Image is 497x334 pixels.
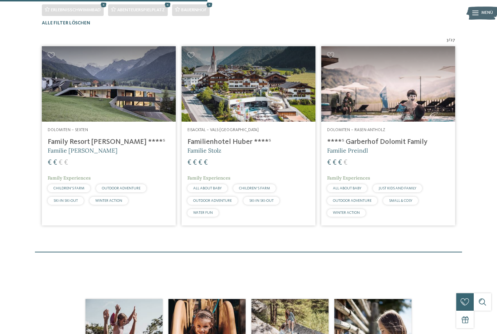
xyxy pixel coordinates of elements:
[193,211,213,215] span: WATER FUN
[102,186,140,190] span: OUTDOOR ADVENTURE
[446,38,449,43] span: 3
[450,38,455,43] span: 27
[327,138,449,146] h4: ****ˢ Garberhof Dolomit Family
[187,147,221,154] span: Familie Stolz
[48,159,52,166] span: €
[327,128,385,132] span: Dolomiten – Rasen-Antholz
[379,186,416,190] span: JUST KIDS AND FAMILY
[333,211,360,215] span: WINTER ACTION
[187,138,310,146] h4: Familienhotel Huber ****ˢ
[48,138,170,146] h4: Family Resort [PERSON_NAME] ****ˢ
[193,186,222,190] span: ALL ABOUT BABY
[249,199,274,203] span: SKI-IN SKI-OUT
[327,159,331,166] span: €
[321,46,455,122] img: Familienhotels gesucht? Hier findet ihr die besten!
[343,159,347,166] span: €
[187,128,259,132] span: Eisacktal – Vals-[GEOGRAPHIC_DATA]
[59,159,63,166] span: €
[51,8,101,12] span: Erlebnisschwimmbad
[204,159,208,166] span: €
[198,159,202,166] span: €
[117,8,165,12] span: Abenteuerspielplatz
[42,46,176,122] img: Family Resort Rainer ****ˢ
[53,186,84,190] span: CHILDREN’S FARM
[64,159,68,166] span: €
[42,46,176,225] a: Familienhotels gesucht? Hier findet ihr die besten! Dolomiten – Sexten Family Resort [PERSON_NAME...
[53,199,78,203] span: SKI-IN SKI-OUT
[333,159,337,166] span: €
[187,159,191,166] span: €
[187,175,230,181] span: Family Experiences
[321,46,455,225] a: Familienhotels gesucht? Hier findet ihr die besten! Dolomiten – Rasen-Antholz ****ˢ Garberhof Dol...
[449,38,450,43] span: /
[181,8,207,12] span: Bauernhof
[48,175,91,181] span: Family Experiences
[333,186,361,190] span: ALL ABOUT BABY
[182,46,315,225] a: Familienhotels gesucht? Hier findet ihr die besten! Eisacktal – Vals-[GEOGRAPHIC_DATA] Familienho...
[95,199,122,203] span: WINTER ACTION
[333,199,371,203] span: OUTDOOR ADVENTURE
[48,147,118,154] span: Familie [PERSON_NAME]
[327,175,370,181] span: Family Experiences
[182,46,315,122] img: Familienhotels gesucht? Hier findet ihr die besten!
[42,21,90,25] span: Alle Filter löschen
[327,147,368,154] span: Familie Preindl
[53,159,57,166] span: €
[239,186,270,190] span: CHILDREN’S FARM
[338,159,342,166] span: €
[193,159,197,166] span: €
[389,199,412,203] span: SMALL & COSY
[193,199,232,203] span: OUTDOOR ADVENTURE
[48,128,88,132] span: Dolomiten – Sexten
